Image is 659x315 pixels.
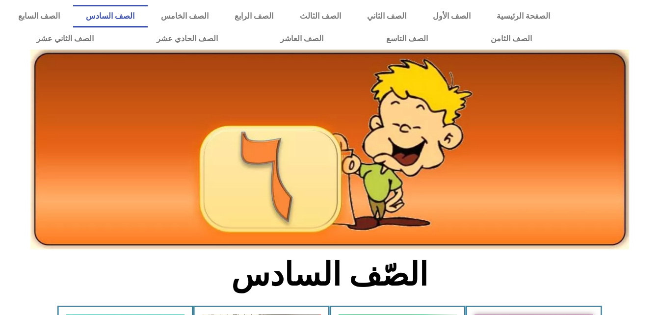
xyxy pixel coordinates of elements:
[125,27,249,50] a: الصف الحادي عشر
[249,27,355,50] a: الصف العاشر
[148,5,221,27] a: الصف الخامس
[355,27,459,50] a: الصف التاسع
[459,27,563,50] a: الصف الثامن
[5,27,125,50] a: الصف الثاني عشر
[483,5,563,27] a: الصفحة الرئيسية
[167,256,492,294] h2: الصّف السادس
[420,5,483,27] a: الصف الأول
[221,5,286,27] a: الصف الرابع
[73,5,148,27] a: الصف السادس
[287,5,354,27] a: الصف الثالث
[5,5,73,27] a: الصف السابع
[354,5,419,27] a: الصف الثاني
